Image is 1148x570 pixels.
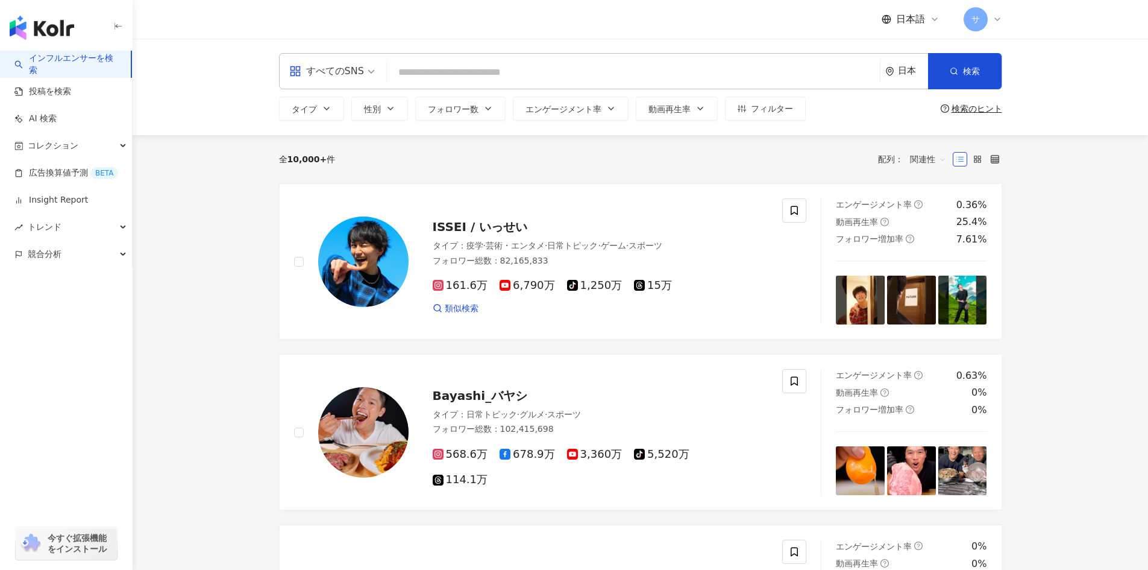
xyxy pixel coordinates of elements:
img: post-image [887,446,936,495]
div: 0% [971,386,986,399]
span: question-circle [880,559,889,568]
div: 配列： [878,150,953,169]
span: フィルター [751,104,793,113]
button: 検索 [928,53,1002,89]
span: 芸術・エンタメ [486,241,545,250]
img: post-image [938,276,987,325]
span: 競合分析 [28,241,61,268]
span: コレクション [28,132,78,159]
span: · [545,241,547,250]
span: 15万 [634,279,672,292]
div: 0% [971,540,986,553]
div: フォロワー総数 ： 82,165,833 [433,255,768,267]
span: question-circle [914,371,923,379]
span: エンゲージメント率 [836,200,912,209]
span: 5,520万 [634,448,689,461]
img: post-image [836,276,885,325]
span: · [483,241,486,250]
span: 今すぐ拡張機能をインストール [48,533,113,554]
span: エンゲージメント率 [836,542,912,551]
button: 動画再生率 [636,97,718,121]
span: 動画再生率 [836,559,878,568]
a: 投稿を検索 [14,86,71,98]
button: 性別 [351,97,408,121]
span: 類似検索 [445,303,478,315]
button: タイプ [279,97,344,121]
span: question-circle [914,200,923,209]
img: KOL Avatar [318,217,409,307]
a: Insight Report [14,194,88,206]
span: 678.9万 [500,448,555,461]
div: タイプ ： [433,409,768,421]
span: スポーツ [547,410,581,419]
span: 3,360万 [567,448,623,461]
div: 日本 [898,66,928,76]
span: ゲーム [601,241,626,250]
div: 全 件 [279,154,336,164]
span: question-circle [880,218,889,226]
span: グルメ [519,410,545,419]
span: 動画再生率 [836,217,878,227]
span: 161.6万 [433,279,488,292]
span: スポーツ [629,241,662,250]
div: 0.63% [956,369,987,382]
span: · [517,410,519,419]
div: すべてのSNS [289,62,364,81]
img: KOL Avatar [318,387,409,478]
button: フィルター [725,97,806,121]
span: サ [971,13,980,26]
span: question-circle [906,235,914,243]
div: 検索のヒント [952,104,1002,113]
img: post-image [836,446,885,495]
span: エンゲージメント率 [525,104,601,114]
span: appstore [289,65,301,77]
span: rise [14,223,23,232]
span: 日常トピック [547,241,598,250]
span: environment [885,67,894,76]
div: 0% [971,404,986,417]
a: searchインフルエンサーを検索 [14,52,121,76]
div: タイプ ： [433,240,768,252]
span: question-circle [941,104,949,113]
span: フォロワー増加率 [836,234,903,244]
span: question-circle [880,388,889,397]
span: 動画再生率 [648,104,691,114]
span: · [545,410,547,419]
span: 1,250万 [567,279,623,292]
a: KOL AvatarISSEI / いっせいタイプ：疫学·芸術・エンタメ·日常トピック·ゲーム·スポーツフォロワー総数：82,165,833161.6万6,790万1,250万15万類似検索エン... [279,183,1002,340]
span: · [626,241,629,250]
span: question-circle [906,405,914,414]
span: エンゲージメント率 [836,370,912,380]
img: post-image [938,446,987,495]
span: 関連性 [910,150,946,169]
a: chrome extension今すぐ拡張機能をインストール [16,527,117,560]
span: question-circle [914,542,923,550]
span: 疫学 [466,241,483,250]
a: 類似検索 [433,303,478,315]
span: 性別 [364,104,381,114]
span: 日常トピック [466,410,517,419]
button: フォロワー数 [415,97,506,121]
img: post-image [887,276,936,325]
span: ISSEI / いっせい [433,220,528,234]
img: logo [10,16,74,40]
div: 0.36% [956,198,987,212]
span: 6,790万 [500,279,555,292]
span: フォロワー数 [428,104,478,114]
span: トレンド [28,214,61,241]
span: Bayashi_バヤシ [433,388,528,403]
div: 25.4% [956,215,987,229]
div: フォロワー総数 ： 102,415,698 [433,423,768,435]
span: 568.6万 [433,448,488,461]
a: 広告換算値予測BETA [14,167,118,179]
span: 10,000+ [287,154,327,164]
span: · [598,241,600,250]
a: KOL AvatarBayashi_バヤシタイプ：日常トピック·グルメ·スポーツフォロワー総数：102,415,698568.6万678.9万3,360万5,520万114.1万エンゲージメント... [279,354,1002,510]
span: タイプ [292,104,317,114]
a: AI 検索 [14,113,57,125]
img: chrome extension [19,534,42,553]
span: 検索 [963,66,980,76]
span: 動画再生率 [836,388,878,397]
span: 日本語 [896,13,925,26]
button: エンゲージメント率 [513,97,629,121]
